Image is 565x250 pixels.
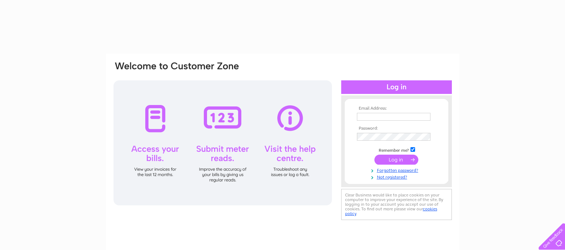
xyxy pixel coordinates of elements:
a: Not registered? [357,173,438,180]
a: cookies policy [345,206,437,216]
a: Forgotten password? [357,166,438,173]
div: Clear Business would like to place cookies on your computer to improve your experience of the sit... [341,189,452,220]
input: Submit [374,155,418,165]
th: Email Address: [355,106,438,111]
th: Password: [355,126,438,131]
td: Remember me? [355,146,438,153]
